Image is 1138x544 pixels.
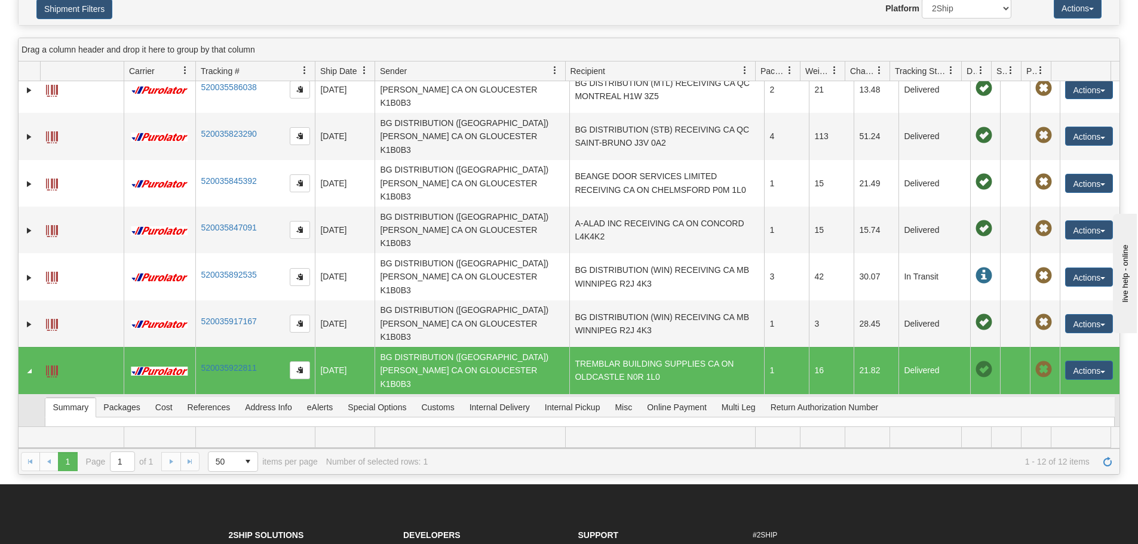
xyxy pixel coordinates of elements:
[898,253,970,300] td: In Transit
[175,60,195,81] a: Carrier filter column settings
[971,60,991,81] a: Delivery Status filter column settings
[148,398,180,417] span: Cost
[290,361,310,379] button: Copy to clipboard
[854,207,898,253] td: 15.74
[869,60,889,81] a: Charge filter column settings
[23,318,35,330] a: Expand
[229,530,304,540] strong: 2Ship Solutions
[96,398,147,417] span: Packages
[46,266,58,285] a: Label
[129,273,190,282] img: 11 - Purolator
[462,398,537,417] span: Internal Delivery
[570,65,605,77] span: Recipient
[208,451,258,472] span: Page sizes drop down
[1065,127,1113,146] button: Actions
[760,65,786,77] span: Packages
[1065,361,1113,380] button: Actions
[854,113,898,159] td: 51.24
[809,347,854,394] td: 16
[1030,60,1051,81] a: Pickup Status filter column settings
[315,300,375,347] td: [DATE]
[764,253,809,300] td: 3
[898,300,970,347] td: Delivered
[375,253,569,300] td: BG DISTRIBUTION ([GEOGRAPHIC_DATA]) [PERSON_NAME] CA ON GLOUCESTER K1B0B3
[201,65,240,77] span: Tracking #
[201,129,256,139] a: 520035823290
[1035,268,1052,284] span: Pickup Not Assigned
[201,176,256,186] a: 520035845392
[315,253,375,300] td: [DATE]
[315,347,375,394] td: [DATE]
[375,66,569,113] td: BG DISTRIBUTION ([GEOGRAPHIC_DATA]) [PERSON_NAME] CA ON GLOUCESTER K1B0B3
[45,398,96,417] span: Summary
[46,220,58,239] a: Label
[569,66,764,113] td: BG DISTRIBUTION (MTL) RECEIVING CA QC MONTREAL H1W 3Z5
[320,65,357,77] span: Ship Date
[111,452,134,471] input: Page 1
[898,347,970,394] td: Delivered
[23,225,35,236] a: Expand
[1035,220,1052,237] span: Pickup Not Assigned
[608,398,639,417] span: Misc
[1065,80,1113,99] button: Actions
[976,220,992,237] span: On time
[976,268,992,284] span: In Transit
[569,253,764,300] td: BG DISTRIBUTION (WIN) RECEIVING CA MB WINNIPEG R2J 4K3
[976,127,992,144] span: On time
[216,456,231,468] span: 50
[850,65,875,77] span: Charge
[1001,60,1021,81] a: Shipment Issues filter column settings
[315,160,375,207] td: [DATE]
[898,207,970,253] td: Delivered
[714,398,763,417] span: Multi Leg
[764,300,809,347] td: 1
[375,160,569,207] td: BG DISTRIBUTION ([GEOGRAPHIC_DATA]) [PERSON_NAME] CA ON GLOUCESTER K1B0B3
[764,347,809,394] td: 1
[1035,80,1052,97] span: Pickup Not Assigned
[129,367,190,376] img: 11 - Purolator
[375,113,569,159] td: BG DISTRIBUTION ([GEOGRAPHIC_DATA]) [PERSON_NAME] CA ON GLOUCESTER K1B0B3
[46,173,58,192] a: Label
[290,221,310,239] button: Copy to clipboard
[238,398,299,417] span: Address Info
[326,457,428,466] div: Number of selected rows: 1
[290,81,310,99] button: Copy to clipboard
[201,223,256,232] a: 520035847091
[578,530,619,540] strong: Support
[290,127,310,145] button: Copy to clipboard
[1065,174,1113,193] button: Actions
[753,531,910,539] h6: #2SHIP
[854,300,898,347] td: 28.45
[976,314,992,331] span: On time
[809,253,854,300] td: 42
[1065,268,1113,287] button: Actions
[764,160,809,207] td: 1
[809,207,854,253] td: 15
[854,66,898,113] td: 13.48
[403,530,461,540] strong: Developers
[1111,211,1137,333] iframe: chat widget
[23,178,35,190] a: Expand
[46,360,58,379] a: Label
[764,207,809,253] td: 1
[58,452,77,471] span: Page 1
[129,320,190,329] img: 11 - Purolator
[809,160,854,207] td: 15
[315,207,375,253] td: [DATE]
[538,398,608,417] span: Internal Pickup
[201,270,256,279] a: 520035892535
[976,174,992,190] span: On time
[300,398,341,417] span: eAlerts
[809,113,854,159] td: 113
[735,60,755,81] a: Recipient filter column settings
[941,60,961,81] a: Tracking Status filter column settings
[295,60,315,81] a: Tracking # filter column settings
[375,347,569,394] td: BG DISTRIBUTION ([GEOGRAPHIC_DATA]) [PERSON_NAME] CA ON GLOUCESTER K1B0B3
[809,300,854,347] td: 3
[1035,314,1052,331] span: Pickup Not Assigned
[1035,127,1052,144] span: Pickup Not Assigned
[824,60,845,81] a: Weight filter column settings
[23,365,35,377] a: Collapse
[569,113,764,159] td: BG DISTRIBUTION (STB) RECEIVING CA QC SAINT-BRUNO J3V 0A2
[764,66,809,113] td: 2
